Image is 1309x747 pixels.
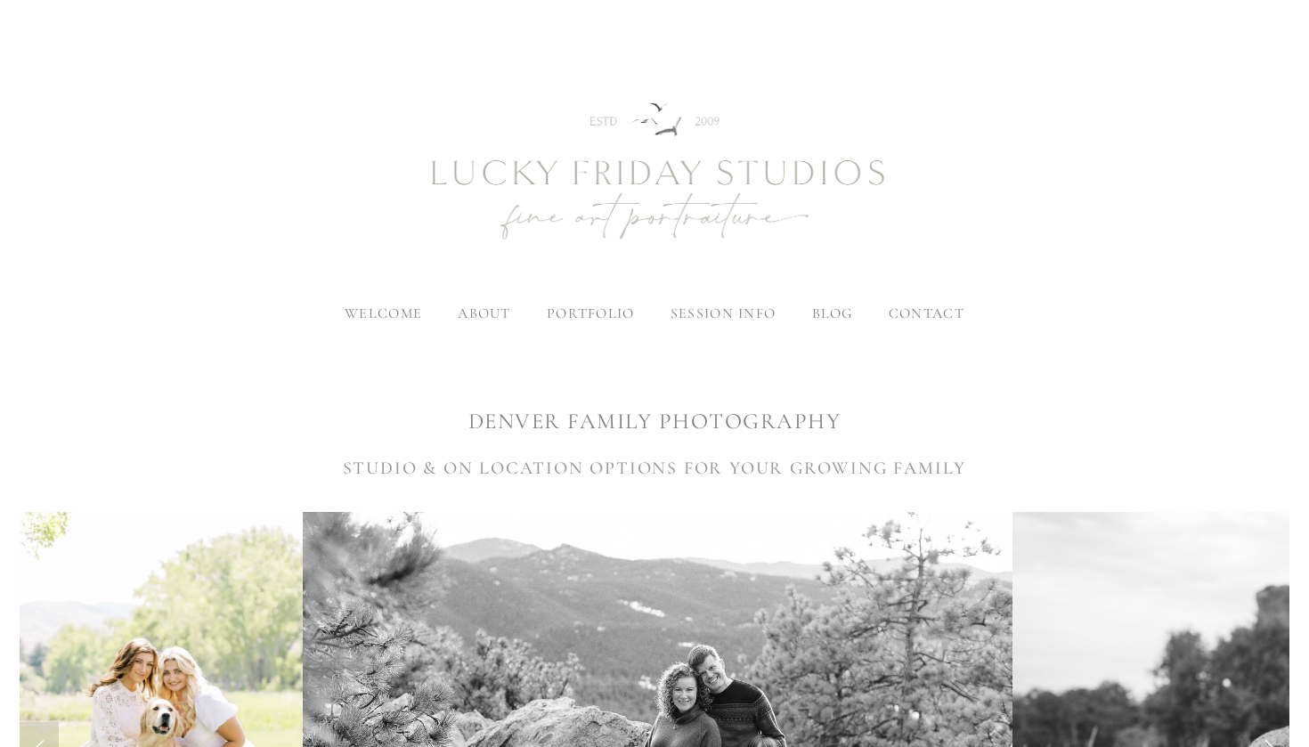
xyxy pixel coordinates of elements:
a: contact [889,304,964,322]
label: portfolio [547,304,635,322]
a: blog [812,304,853,322]
h3: STUDIO & ON LOCATION OPTIONS FOR YOUR GROWING FAMILY [20,455,1289,482]
h1: DENVER FAMILY PHOTOGRAPHY [20,406,1289,437]
label: session info [671,304,776,322]
label: about [458,304,510,322]
img: Newborn Photography Denver | Lucky Friday Studios [334,39,975,306]
a: welcome [345,304,422,322]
